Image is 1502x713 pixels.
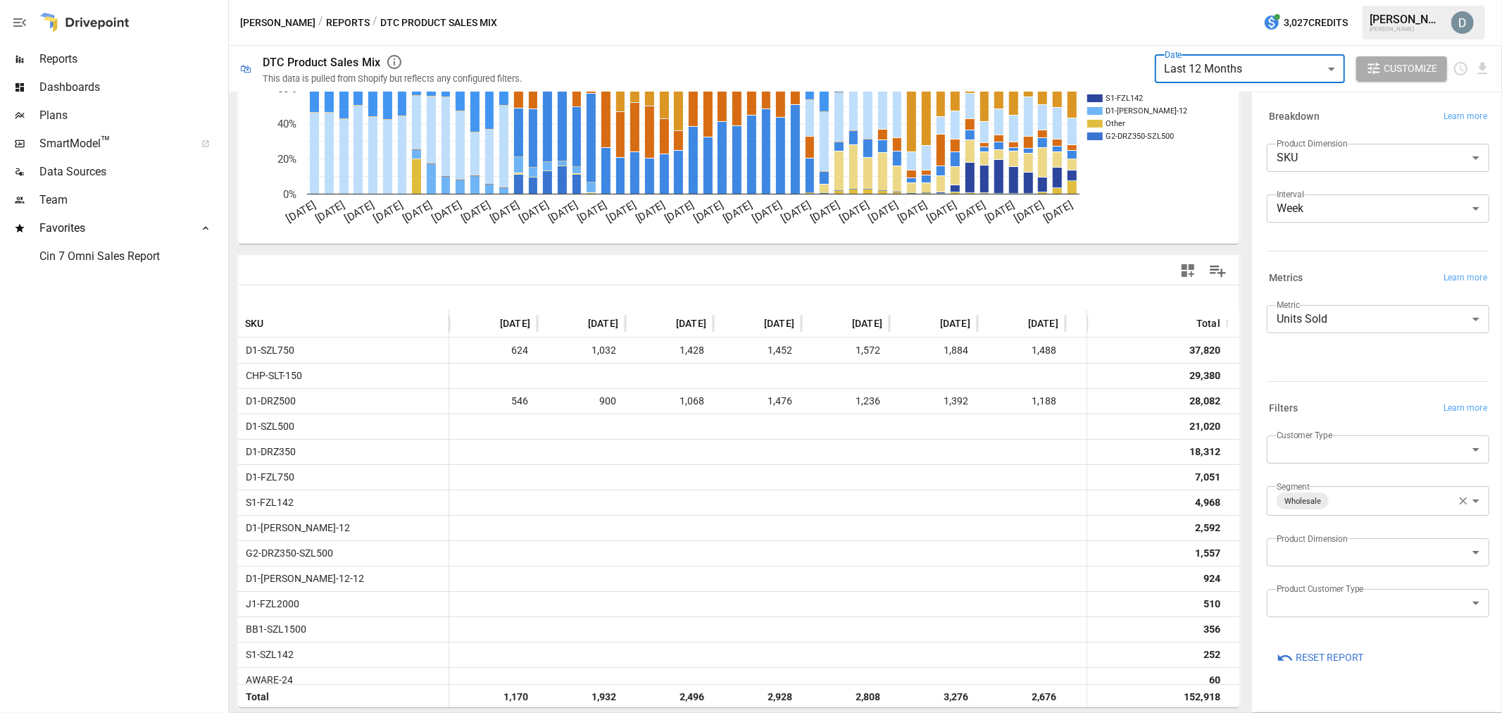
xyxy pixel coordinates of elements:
button: Sort [919,314,939,333]
div: / [373,14,377,32]
span: Customize [1384,60,1437,77]
label: Product Dimension [1277,533,1348,545]
span: D1-SZL500 [240,421,294,432]
text: D1-[PERSON_NAME]-12 [1106,106,1187,116]
button: Reset Report [1267,645,1373,671]
span: D1-DRZ500 [240,395,296,407]
span: CHP-SLT-150 [240,370,302,381]
div: This data is pulled from Shopify but reflects any configured filters. [263,73,522,84]
text: [DATE] [896,199,930,225]
span: [DATE] [852,316,882,330]
span: S1-SZL142 [240,649,294,660]
div: DTC Product Sales Mix [263,56,380,69]
div: 37,820 [1189,338,1220,363]
div: 1,557 [1195,541,1220,566]
span: 1,236 [808,389,882,414]
text: [DATE] [780,199,813,225]
text: [DATE] [867,199,901,225]
button: Customize [1356,56,1448,82]
text: [DATE] [430,199,463,225]
span: 2,676 [984,685,1058,709]
span: [DATE] [588,316,618,330]
div: 924 [1203,566,1220,591]
text: S1-FZL142 [1106,94,1143,103]
span: 2,004 [1072,338,1146,363]
span: 3,276 [896,685,970,709]
text: [DATE] [692,199,726,225]
label: Date [1165,49,1182,61]
span: 1,452 [720,338,794,363]
button: Sort [567,314,587,333]
span: [DATE] [676,316,706,330]
button: David Sooch [1443,3,1482,42]
button: Reports [326,14,370,32]
div: [PERSON_NAME] [1370,26,1443,32]
span: 1,032 [544,338,618,363]
div: 🛍 [240,62,251,75]
text: 0% [283,188,296,201]
text: [DATE] [488,199,522,225]
span: 1,428 [632,338,706,363]
span: Last 12 Months [1165,62,1243,75]
span: 1,068 [632,389,706,414]
text: G2-DRZ350-SZL500 [1106,132,1174,141]
button: Sort [479,314,499,333]
div: 252 [1203,643,1220,667]
span: 546 [456,389,530,414]
label: Segment [1277,480,1310,492]
text: [DATE] [925,199,958,225]
label: Metric [1277,299,1300,311]
text: [DATE] [517,199,551,225]
button: Download report [1475,61,1491,77]
span: 2,928 [720,685,794,709]
span: [DATE] [940,316,970,330]
span: Reset Report [1296,649,1363,666]
span: 1,188 [984,389,1058,414]
text: 20% [277,153,296,166]
span: Reports [39,51,225,68]
span: 1,572 [808,338,882,363]
span: 900 [544,389,618,414]
text: [DATE] [546,199,580,225]
text: 60% [277,82,296,95]
span: SmartModel [39,135,186,152]
span: 1,428 [1072,389,1146,414]
span: D1-DRZ350 [240,446,296,457]
div: 29,380 [1189,364,1220,388]
text: [DATE] [372,199,406,225]
h6: Filters [1269,401,1298,416]
span: SKU [245,316,264,330]
button: Sort [655,314,675,333]
div: 152,918 [1184,685,1220,709]
div: 7,051 [1195,465,1220,490]
label: Product Customer Type [1277,583,1364,595]
div: 4,968 [1195,490,1220,515]
span: J1-FZL2000 [240,598,299,609]
span: 3,027 Credits [1284,14,1348,32]
text: [DATE] [954,199,988,225]
span: 2,808 [808,685,882,709]
text: [DATE] [983,199,1017,225]
img: David Sooch [1451,11,1474,34]
text: [DATE] [1041,199,1075,225]
text: [DATE] [721,199,755,225]
button: 3,027Credits [1258,10,1353,36]
text: [DATE] [284,199,318,225]
span: 924 [1072,566,1146,591]
text: [DATE] [313,199,347,225]
div: Week [1267,194,1489,223]
div: 60 [1209,668,1220,693]
div: / [318,14,323,32]
button: Sort [831,314,851,333]
text: [DATE] [634,199,668,225]
text: [DATE] [808,199,842,225]
text: [DATE] [342,199,376,225]
text: [DATE] [750,199,784,225]
span: 1,884 [896,338,970,363]
span: Wholesale [1279,493,1327,509]
div: 510 [1203,592,1220,616]
div: 18,312 [1189,440,1220,464]
label: Interval [1277,188,1304,200]
div: 21,020 [1189,414,1220,439]
div: Units Sold [1267,305,1489,333]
